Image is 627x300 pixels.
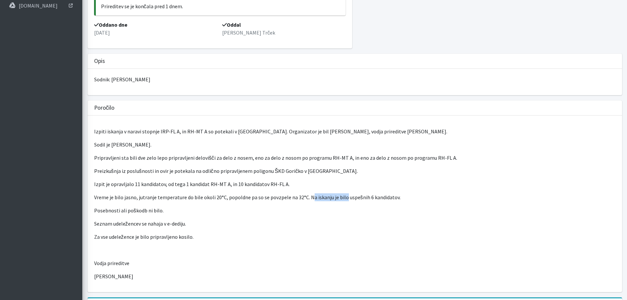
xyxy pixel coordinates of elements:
[94,167,615,175] p: Preizkušnja iz poslušnosti in ovir je potekala na odlično pripravljenem poligonu ŠKD Goričko v [G...
[94,21,127,28] strong: Oddano dne
[94,29,218,37] p: [DATE]
[94,206,615,214] p: Posebnosti ali poškodb ni bilo.
[94,154,615,162] p: Pripravljeni sta bili dve zelo lepo pripravljeni delovišči za delo z nosem, eno za delo z nosom p...
[94,58,105,65] h3: Opis
[101,2,341,10] p: Prireditev se je končala pred 1 dnem.
[94,259,615,267] p: Vodja prireditve
[94,180,615,188] p: Izpit je opravljalo 11 kandidatov, od tega 1 kandidat RH-MT A, in 10 kandidatov RH-FL A.
[222,29,346,37] p: [PERSON_NAME] Trček
[94,220,615,228] p: Seznam udeležencev se nahaja v e-dediju.
[94,233,615,241] p: Za vse udeležence je bilo pripravljeno kosilo.
[94,75,615,83] p: Sodnik: [PERSON_NAME]
[94,104,115,111] h3: Poročilo
[19,2,58,9] p: [DOMAIN_NAME]
[94,127,615,135] p: Izpiti iskanja v naravi stopnje IRP-FL A, in RH-MT A so potekali v [GEOGRAPHIC_DATA]. Organizator...
[94,193,615,201] p: Vreme je bilo jasno, jutranje temperature do bile okoli 20°C, popoldne pa so se povzpele na 32°C....
[222,21,241,28] strong: Oddal
[94,272,615,280] p: [PERSON_NAME]
[94,141,615,149] p: Sodil je [PERSON_NAME].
